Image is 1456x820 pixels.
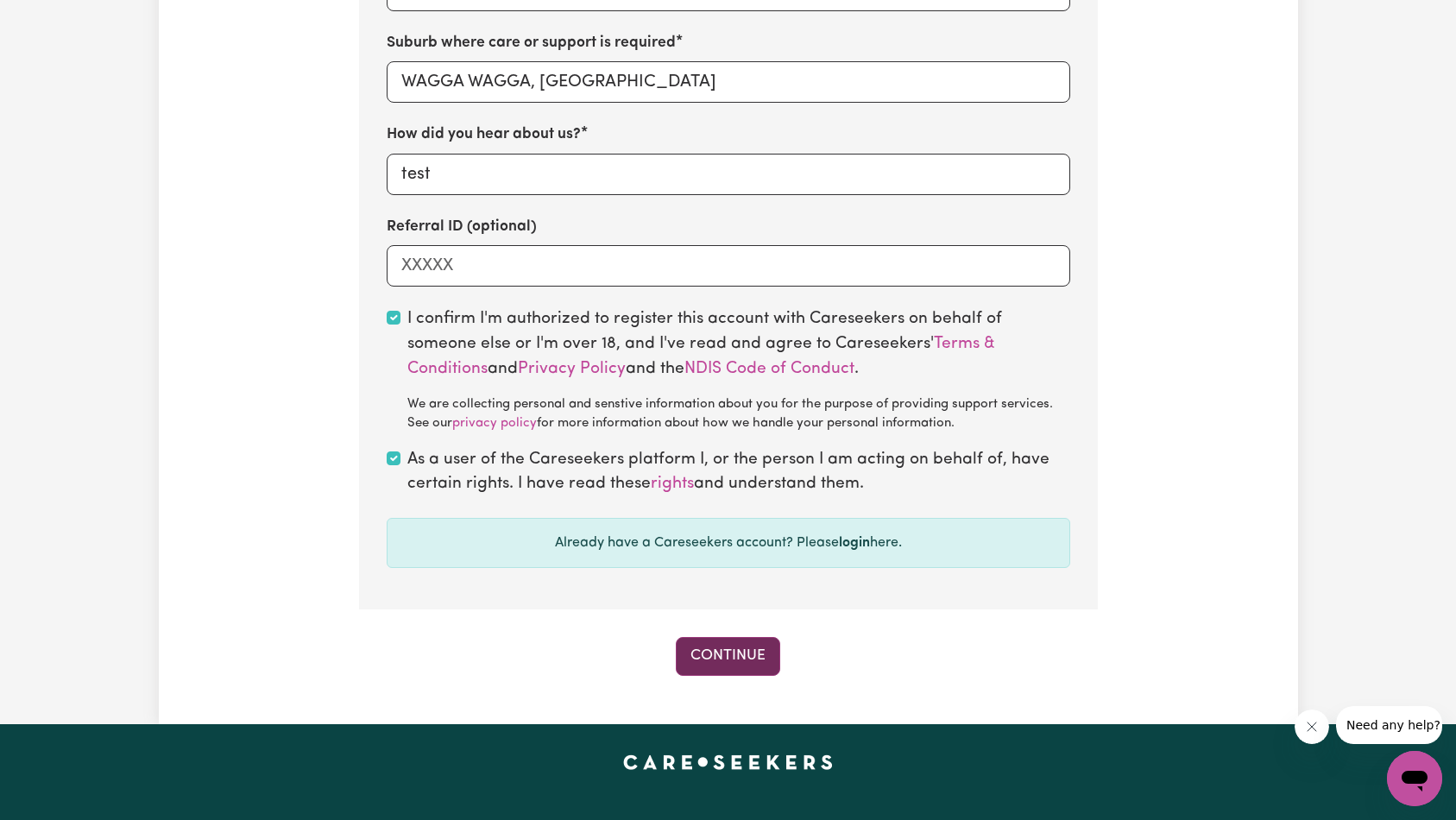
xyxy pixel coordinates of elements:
[407,395,1070,434] div: We are collecting personal and senstive information about you for the purpose of providing suppor...
[407,448,1070,498] label: As a user of the Careseekers platform I, or the person I am acting on behalf of, have certain rig...
[651,476,694,492] a: rights
[839,536,870,550] a: login
[387,32,676,54] label: Suburb where care or support is required
[387,245,1070,287] input: XXXXX
[387,216,537,238] label: Referral ID (optional)
[387,123,581,146] label: How did you hear about us?
[387,154,1070,195] input: e.g. Google, word of mouth etc.
[407,336,995,377] a: Terms & Conditions
[1295,710,1329,744] iframe: Close message
[1336,706,1442,744] iframe: Message from company
[518,361,626,377] a: Privacy Policy
[1387,751,1442,806] iframe: Button to launch messaging window
[387,518,1070,568] div: Already have a Careseekers account? Please here.
[676,637,780,675] button: Continue
[623,755,833,769] a: Careseekers home page
[684,361,854,377] a: NDIS Code of Conduct
[452,417,537,430] a: privacy policy
[407,307,1070,433] label: I confirm I'm authorized to register this account with Careseekers on behalf of someone else or I...
[387,61,1070,103] input: e.g. North Bondi, New South Wales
